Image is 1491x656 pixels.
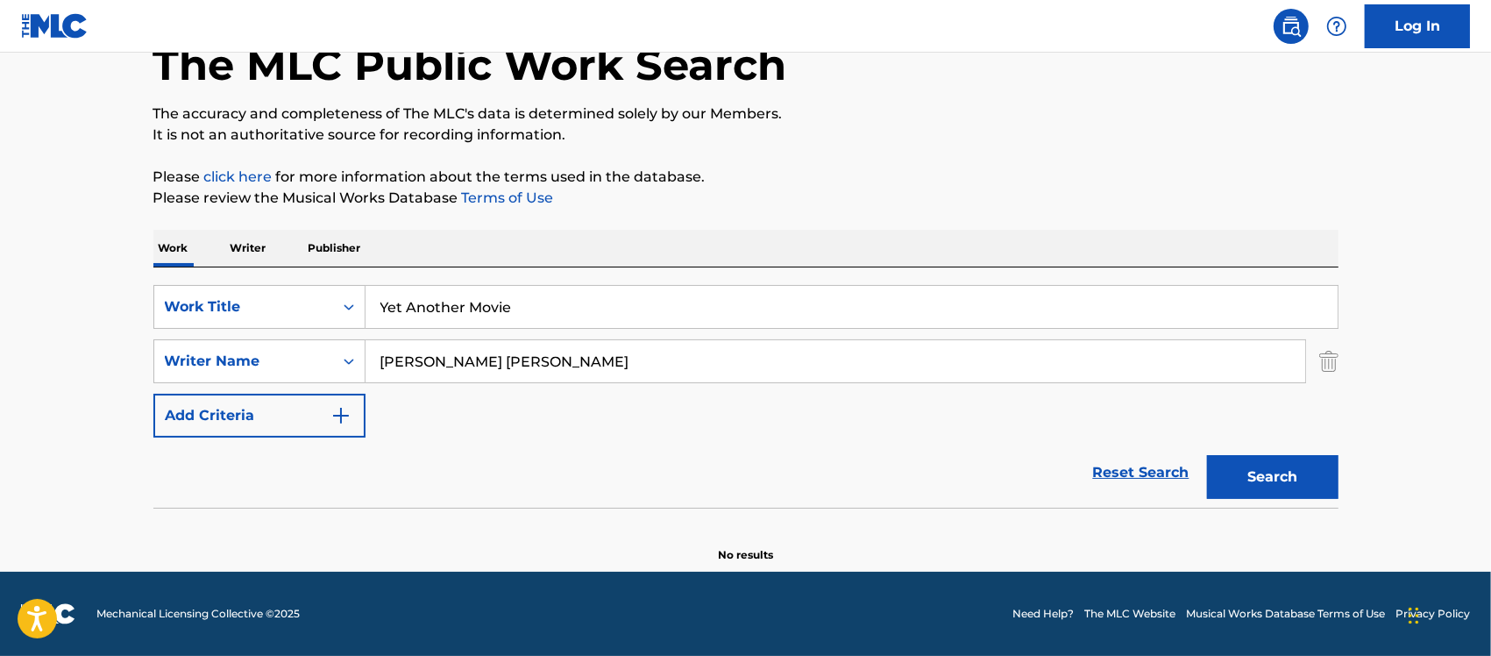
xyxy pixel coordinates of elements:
img: Delete Criterion [1319,339,1338,383]
button: Add Criteria [153,394,366,438]
a: Musical Works Database Terms of Use [1186,606,1385,622]
img: help [1326,16,1347,37]
p: No results [718,526,773,563]
img: logo [21,603,75,624]
img: 9d2ae6d4665cec9f34b9.svg [330,405,351,426]
p: It is not an authoritative source for recording information. [153,125,1338,146]
p: The accuracy and completeness of The MLC's data is determined solely by our Members. [153,103,1338,125]
span: Mechanical Licensing Collective © 2025 [96,606,300,622]
a: Terms of Use [458,189,554,206]
img: MLC Logo [21,13,89,39]
a: Need Help? [1012,606,1074,622]
iframe: Chat Widget [1403,572,1491,656]
div: Drag [1409,589,1419,642]
div: Writer Name [165,351,323,372]
a: The MLC Website [1084,606,1175,622]
p: Please review the Musical Works Database [153,188,1338,209]
img: search [1281,16,1302,37]
h1: The MLC Public Work Search [153,39,787,91]
p: Work [153,230,194,267]
p: Writer [225,230,272,267]
form: Search Form [153,285,1338,508]
a: Privacy Policy [1395,606,1470,622]
div: Work Title [165,296,323,317]
p: Please for more information about the terms used in the database. [153,167,1338,188]
a: click here [204,168,273,185]
div: Help [1319,9,1354,44]
p: Publisher [303,230,366,267]
a: Log In [1365,4,1470,48]
button: Search [1207,455,1338,499]
a: Public Search [1274,9,1309,44]
a: Reset Search [1084,453,1198,492]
